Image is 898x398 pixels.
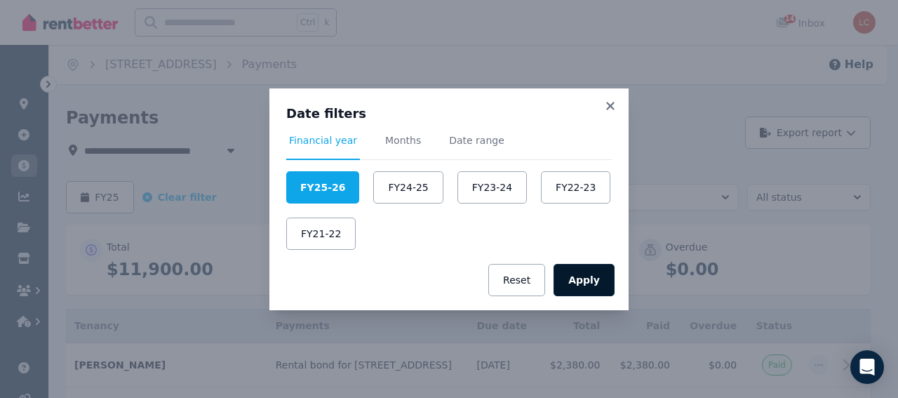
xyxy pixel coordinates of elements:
[286,105,612,122] h3: Date filters
[449,133,504,147] span: Date range
[289,133,357,147] span: Financial year
[457,171,527,204] button: FY23-24
[488,264,545,296] button: Reset
[286,133,612,160] nav: Tabs
[286,171,359,204] button: FY25-26
[554,264,615,296] button: Apply
[373,171,443,204] button: FY24-25
[286,218,356,250] button: FY21-22
[541,171,610,204] button: FY22-23
[850,350,884,384] div: Open Intercom Messenger
[385,133,421,147] span: Months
